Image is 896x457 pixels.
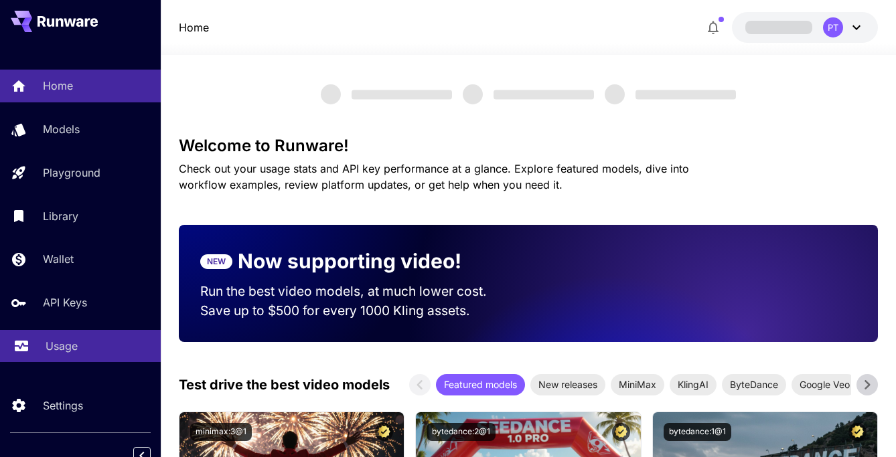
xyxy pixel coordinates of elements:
div: PT [823,17,843,37]
p: Wallet [43,251,74,267]
button: PT [732,12,878,43]
nav: breadcrumb [179,19,209,35]
p: Save up to $500 for every 1000 Kling assets. [200,301,507,321]
p: Models [43,121,80,137]
span: ByteDance [722,377,786,391]
button: Certified Model – Vetted for best performance and includes a commercial license. [375,423,393,441]
span: Google Veo [792,377,858,391]
p: Usage [46,338,78,354]
div: KlingAI [670,374,717,395]
a: Home [179,19,209,35]
div: ByteDance [722,374,786,395]
div: Google Veo [792,374,858,395]
p: Settings [43,397,83,414]
div: MiniMax [611,374,664,395]
h3: Welcome to Runware! [179,136,877,155]
p: Home [43,78,73,94]
span: Check out your usage stats and API key performance at a glance. Explore featured models, dive int... [179,162,689,191]
div: New releases [530,374,605,395]
span: MiniMax [611,377,664,391]
p: Now supporting video! [238,246,461,276]
button: minimax:3@1 [190,423,252,441]
span: KlingAI [670,377,717,391]
p: Test drive the best video models [179,375,390,395]
div: Featured models [436,374,525,395]
button: bytedance:2@1 [427,423,496,441]
p: Playground [43,165,100,181]
p: Run the best video models, at much lower cost. [200,282,507,301]
span: New releases [530,377,605,391]
p: NEW [207,256,226,268]
button: Certified Model – Vetted for best performance and includes a commercial license. [612,423,630,441]
span: Featured models [436,377,525,391]
button: bytedance:1@1 [664,423,731,441]
p: API Keys [43,294,87,310]
p: Library [43,208,78,224]
button: Certified Model – Vetted for best performance and includes a commercial license. [848,423,867,441]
